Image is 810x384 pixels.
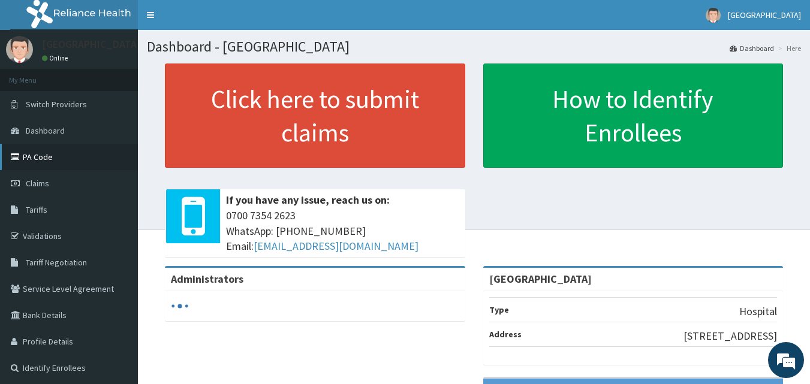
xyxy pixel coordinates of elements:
strong: [GEOGRAPHIC_DATA] [489,272,592,286]
li: Here [775,43,801,53]
span: Claims [26,178,49,189]
a: Dashboard [730,43,774,53]
img: User Image [706,8,721,23]
span: Tariff Negotiation [26,257,87,268]
a: Click here to submit claims [165,64,465,168]
span: Tariffs [26,204,47,215]
span: Switch Providers [26,99,87,110]
a: [EMAIL_ADDRESS][DOMAIN_NAME] [254,239,418,253]
p: [GEOGRAPHIC_DATA] [42,39,141,50]
svg: audio-loading [171,297,189,315]
p: [STREET_ADDRESS] [683,328,777,344]
span: 0700 7354 2623 WhatsApp: [PHONE_NUMBER] Email: [226,208,459,254]
b: Type [489,304,509,315]
span: [GEOGRAPHIC_DATA] [728,10,801,20]
b: If you have any issue, reach us on: [226,193,390,207]
span: Dashboard [26,125,65,136]
a: Online [42,54,71,62]
img: User Image [6,36,33,63]
b: Administrators [171,272,243,286]
a: How to Identify Enrollees [483,64,784,168]
h1: Dashboard - [GEOGRAPHIC_DATA] [147,39,801,55]
b: Address [489,329,522,340]
p: Hospital [739,304,777,319]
